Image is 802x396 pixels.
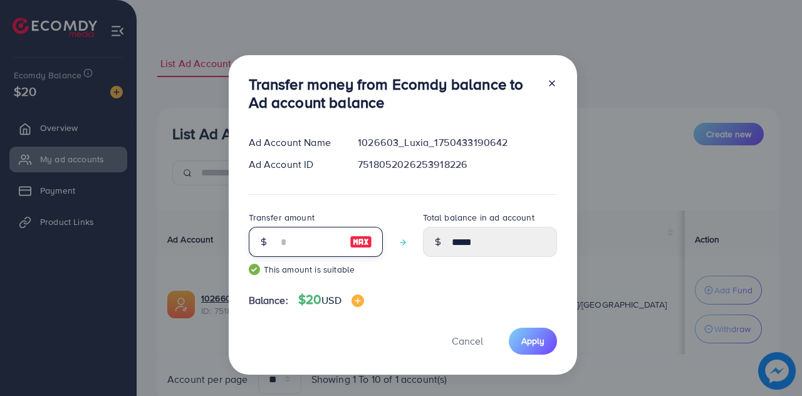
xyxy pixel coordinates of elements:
[298,292,364,308] h4: $20
[249,75,537,112] h3: Transfer money from Ecomdy balance to Ad account balance
[249,264,260,275] img: guide
[436,328,499,355] button: Cancel
[239,135,348,150] div: Ad Account Name
[352,294,364,307] img: image
[249,211,315,224] label: Transfer amount
[249,293,288,308] span: Balance:
[521,335,544,347] span: Apply
[452,334,483,348] span: Cancel
[348,135,566,150] div: 1026603_Luxia_1750433190642
[348,157,566,172] div: 7518052026253918226
[350,234,372,249] img: image
[321,293,341,307] span: USD
[249,263,383,276] small: This amount is suitable
[509,328,557,355] button: Apply
[239,157,348,172] div: Ad Account ID
[423,211,534,224] label: Total balance in ad account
